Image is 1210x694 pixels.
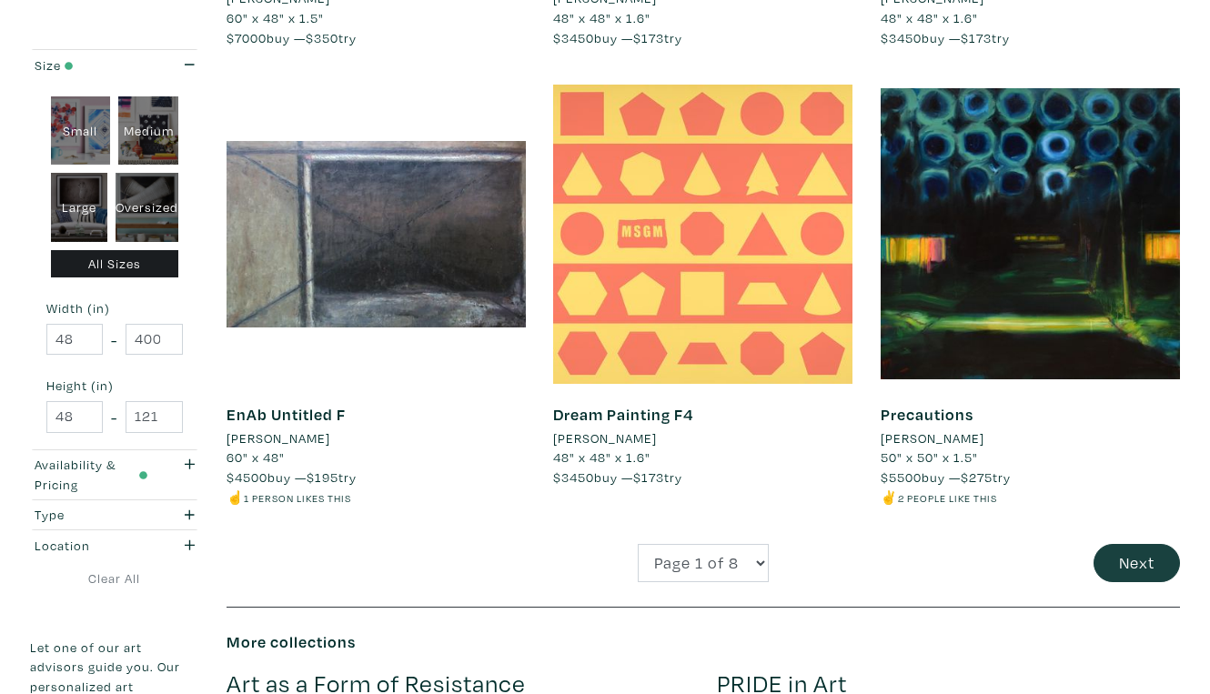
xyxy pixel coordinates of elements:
[553,29,682,46] span: buy — try
[35,536,148,556] div: Location
[46,379,183,392] small: Height (in)
[30,500,199,530] button: Type
[227,468,267,486] span: $4500
[111,327,117,352] span: -
[881,404,973,425] a: Precautions
[244,491,351,505] small: 1 person likes this
[553,428,657,448] li: [PERSON_NAME]
[881,9,978,26] span: 48" x 48" x 1.6"
[881,29,1010,46] span: buy — try
[30,568,199,588] a: Clear All
[227,404,346,425] a: EnAb Untitled F
[307,468,338,486] span: $195
[881,448,978,466] span: 50" x 50" x 1.5"
[553,29,594,46] span: $3450
[227,29,267,46] span: $7000
[881,468,1011,486] span: buy — try
[553,428,852,448] a: [PERSON_NAME]
[306,29,338,46] span: $350
[111,405,117,429] span: -
[961,468,993,486] span: $275
[227,448,285,466] span: 60" x 48"
[118,96,178,166] div: Medium
[35,55,148,75] div: Size
[30,450,199,499] button: Availability & Pricing
[227,428,330,448] li: [PERSON_NAME]
[227,9,324,26] span: 60" x 48" x 1.5"
[553,468,682,486] span: buy — try
[961,29,992,46] span: $173
[881,468,922,486] span: $5500
[46,302,183,315] small: Width (in)
[881,29,922,46] span: $3450
[633,29,664,46] span: $173
[1094,544,1180,583] button: Next
[116,173,178,242] div: Oversized
[227,29,357,46] span: buy — try
[51,250,179,278] div: All Sizes
[35,455,148,494] div: Availability & Pricing
[881,488,1180,508] li: ✌️
[898,491,997,505] small: 2 people like this
[227,632,1180,652] h6: More collections
[35,505,148,525] div: Type
[227,468,357,486] span: buy — try
[553,404,693,425] a: Dream Painting F4
[30,530,199,560] button: Location
[227,428,526,448] a: [PERSON_NAME]
[51,173,108,242] div: Large
[553,9,650,26] span: 48" x 48" x 1.6"
[553,448,650,466] span: 48" x 48" x 1.6"
[553,468,594,486] span: $3450
[881,428,1180,448] a: [PERSON_NAME]
[633,468,664,486] span: $173
[30,50,199,80] button: Size
[51,96,111,166] div: Small
[881,428,984,448] li: [PERSON_NAME]
[227,488,526,508] li: ☝️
